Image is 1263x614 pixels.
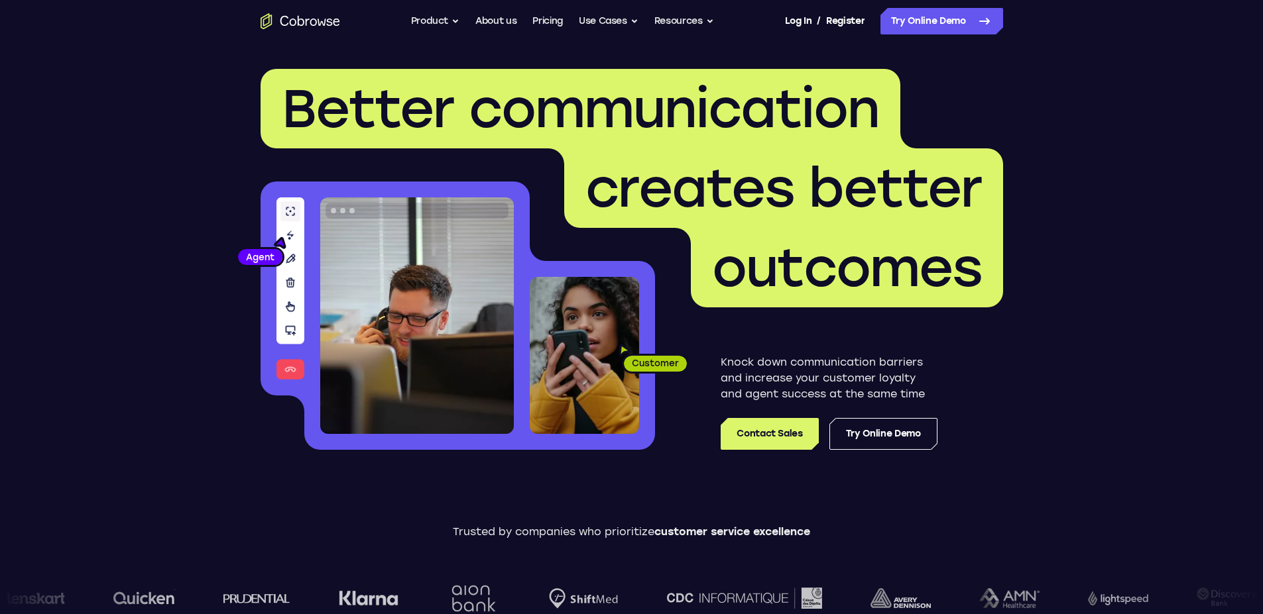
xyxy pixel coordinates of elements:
[979,588,1040,609] img: AMN Healthcare
[721,354,937,402] p: Knock down communication barriers and increase your customer loyalty and agent success at the sam...
[261,13,340,29] a: Go to the home page
[339,590,398,606] img: Klarna
[785,8,812,34] a: Log In
[880,8,1003,34] a: Try Online Demo
[871,588,931,608] img: avery-dennison
[549,588,618,609] img: Shiftmed
[530,277,639,434] img: A customer holding their phone
[282,77,879,140] span: Better communication
[579,8,638,34] button: Use Cases
[654,525,810,538] span: customer service excellence
[667,588,822,608] img: CDC Informatique
[223,593,290,603] img: prudential
[585,156,982,220] span: creates better
[826,8,865,34] a: Register
[712,236,982,299] span: outcomes
[721,418,818,450] a: Contact Sales
[320,197,514,434] img: A customer support agent talking on the phone
[532,8,563,34] a: Pricing
[817,13,821,29] span: /
[829,418,937,450] a: Try Online Demo
[654,8,714,34] button: Resources
[411,8,460,34] button: Product
[475,8,516,34] a: About us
